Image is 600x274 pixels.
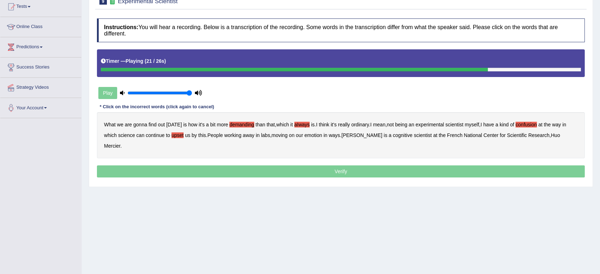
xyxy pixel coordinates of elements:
[267,122,275,127] b: that
[329,132,340,138] b: ways
[439,132,446,138] b: the
[192,132,197,138] b: by
[126,58,143,64] b: Playing
[272,132,288,138] b: moving
[495,122,498,127] b: a
[229,122,254,127] b: demanding
[551,132,560,138] b: Huo
[136,132,144,138] b: can
[148,122,157,127] b: find
[562,122,566,127] b: in
[528,132,550,138] b: Research
[0,57,81,75] a: Success Stories
[500,132,506,138] b: for
[483,122,494,127] b: have
[158,122,165,127] b: out
[342,132,382,138] b: [PERSON_NAME]
[507,132,527,138] b: Scientific
[256,122,265,127] b: than
[0,98,81,116] a: Your Account
[97,104,217,110] div: * Click on the incorrect words (click again to cancel)
[104,143,120,149] b: Mercier
[104,24,138,30] b: Instructions:
[447,132,463,138] b: French
[351,122,369,127] b: ordinary
[0,78,81,95] a: Strategy Videos
[217,122,228,127] b: more
[311,122,315,127] b: is
[164,58,166,64] b: )
[97,18,585,42] h4: You will hear a recording. Below is a transcription of the recording. Some words in the transcrip...
[500,122,509,127] b: kind
[465,122,479,127] b: myself
[510,122,514,127] b: of
[290,122,293,127] b: it
[484,132,498,138] b: Center
[409,122,414,127] b: an
[198,132,206,138] b: this
[480,122,482,127] b: I
[104,122,116,127] b: What
[414,132,432,138] b: scientist
[316,122,317,127] b: I
[384,132,387,138] b: is
[294,122,310,127] b: aIways
[544,122,551,127] b: the
[133,122,147,127] b: gonna
[445,122,463,127] b: scientist
[389,132,392,138] b: a
[538,122,542,127] b: at
[185,132,190,138] b: us
[118,132,135,138] b: science
[97,112,585,158] div: , . . , , . , . , .
[0,37,81,55] a: Predictions
[188,122,197,127] b: how
[323,132,327,138] b: in
[101,59,166,64] h5: Timer —
[0,17,81,35] a: Online Class
[104,132,117,138] b: which
[207,132,223,138] b: People
[224,132,241,138] b: working
[125,122,132,127] b: are
[516,122,537,127] b: confusion
[256,132,260,138] b: in
[117,122,124,127] b: we
[146,132,165,138] b: continue
[171,132,184,138] b: upset
[146,58,164,64] b: 21 / 26s
[304,132,322,138] b: emotion
[199,122,205,127] b: it's
[243,132,255,138] b: away
[276,122,289,127] b: which
[464,132,482,138] b: National
[387,122,393,127] b: not
[395,122,407,127] b: being
[370,122,372,127] b: I
[433,132,437,138] b: at
[338,122,350,127] b: really
[319,122,329,127] b: think
[331,122,337,127] b: it's
[183,122,187,127] b: is
[144,58,146,64] b: (
[166,122,182,127] b: [DATE]
[210,122,216,127] b: bit
[261,132,270,138] b: labs
[166,132,170,138] b: to
[206,122,209,127] b: a
[552,122,561,127] b: way
[296,132,303,138] b: our
[289,132,295,138] b: on
[393,132,412,138] b: cognitive
[415,122,444,127] b: experimental
[373,122,386,127] b: mean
